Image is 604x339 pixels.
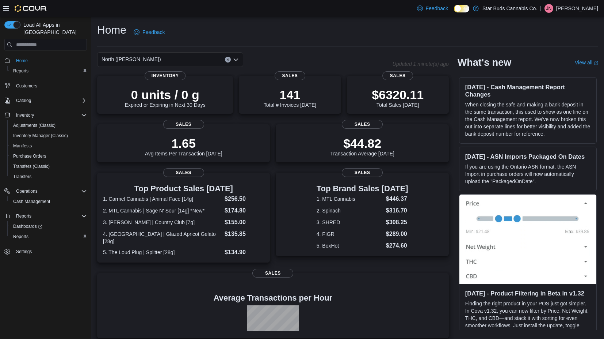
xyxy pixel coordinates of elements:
[16,83,37,89] span: Customers
[13,187,41,196] button: Operations
[10,222,45,231] a: Dashboards
[16,58,28,64] span: Home
[426,5,448,12] span: Feedback
[13,247,87,256] span: Settings
[225,248,264,257] dd: $134.90
[465,163,590,185] p: If you are using the Ontario ASN format, the ASN Import in purchase orders will now automatically...
[13,133,68,139] span: Inventory Manager (Classic)
[103,230,222,245] dt: 4. [GEOGRAPHIC_DATA] | Glazed Apricot Gelato [28g]
[103,294,443,302] h4: Average Transactions per Hour
[7,196,90,207] button: Cash Management
[13,123,56,128] span: Adjustments (Classic)
[4,52,87,276] nav: Complex example
[13,212,34,221] button: Reports
[20,21,87,36] span: Load All Apps in [GEOGRAPHIC_DATA]
[145,136,222,157] div: Avg Items Per Transaction [DATE]
[7,221,90,231] a: Dashboards
[317,242,383,249] dt: 5. BoxHot
[16,98,31,103] span: Catalog
[13,247,35,256] a: Settings
[330,136,394,151] p: $44.82
[13,111,87,120] span: Inventory
[103,207,222,214] dt: 2. MTL Cannabis | Sage N' Sour [14g] *New*
[10,152,87,161] span: Purchase Orders
[465,83,590,98] h3: [DATE] - Cash Management Report Changes
[386,241,408,250] dd: $274.60
[252,269,293,278] span: Sales
[145,71,186,80] span: Inventory
[465,290,590,297] h3: [DATE] - Product Filtering in Beta in v1.32
[454,5,469,12] input: Dark Mode
[7,172,90,182] button: Transfers
[225,57,231,63] button: Clear input
[16,188,38,194] span: Operations
[317,230,383,238] dt: 4. FIGR
[16,213,31,219] span: Reports
[10,162,53,171] a: Transfers (Classic)
[386,195,408,203] dd: $446.37
[1,95,90,106] button: Catalog
[372,87,424,102] p: $6320.11
[594,61,598,65] svg: External link
[15,5,47,12] img: Cova
[386,206,408,215] dd: $316.70
[544,4,553,13] div: Jesse Norton
[10,197,87,206] span: Cash Management
[7,120,90,131] button: Adjustments (Classic)
[10,152,49,161] a: Purchase Orders
[482,4,537,13] p: Star Buds Cannabis Co.
[1,55,90,65] button: Home
[10,67,87,75] span: Reports
[13,111,37,120] button: Inventory
[13,56,31,65] a: Home
[10,172,87,181] span: Transfers
[103,195,222,203] dt: 1. Carmel Cannabis | Animal Face [14g]
[13,68,28,74] span: Reports
[556,4,598,13] p: [PERSON_NAME]
[163,120,204,129] span: Sales
[7,131,90,141] button: Inventory Manager (Classic)
[10,142,35,150] a: Manifests
[13,199,50,204] span: Cash Management
[13,96,34,105] button: Catalog
[7,231,90,242] button: Reports
[342,120,383,129] span: Sales
[1,110,90,120] button: Inventory
[233,57,239,63] button: Open list of options
[13,96,87,105] span: Catalog
[102,55,161,64] span: North ([PERSON_NAME])
[465,153,590,160] h3: [DATE] - ASN Imports Packaged On Dates
[163,168,204,177] span: Sales
[10,172,34,181] a: Transfers
[125,87,206,102] p: 0 units / 0 g
[145,136,222,151] p: 1.65
[1,80,90,91] button: Customers
[386,230,408,238] dd: $289.00
[458,57,511,68] h2: What's new
[16,112,34,118] span: Inventory
[546,4,552,13] span: JN
[264,87,316,102] p: 141
[1,186,90,196] button: Operations
[317,184,408,193] h3: Top Brand Sales [DATE]
[131,25,168,39] a: Feedback
[414,1,451,16] a: Feedback
[7,66,90,76] button: Reports
[13,153,46,159] span: Purchase Orders
[7,161,90,172] button: Transfers (Classic)
[13,56,87,65] span: Home
[13,174,31,180] span: Transfers
[1,211,90,221] button: Reports
[142,29,165,36] span: Feedback
[317,195,383,203] dt: 1. MTL Cannabis
[13,163,50,169] span: Transfers (Classic)
[7,141,90,151] button: Manifests
[10,121,87,130] span: Adjustments (Classic)
[275,71,305,80] span: Sales
[10,232,31,241] a: Reports
[13,234,28,240] span: Reports
[10,162,87,171] span: Transfers (Classic)
[13,143,32,149] span: Manifests
[575,60,598,65] a: View allExternal link
[225,206,264,215] dd: $174.80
